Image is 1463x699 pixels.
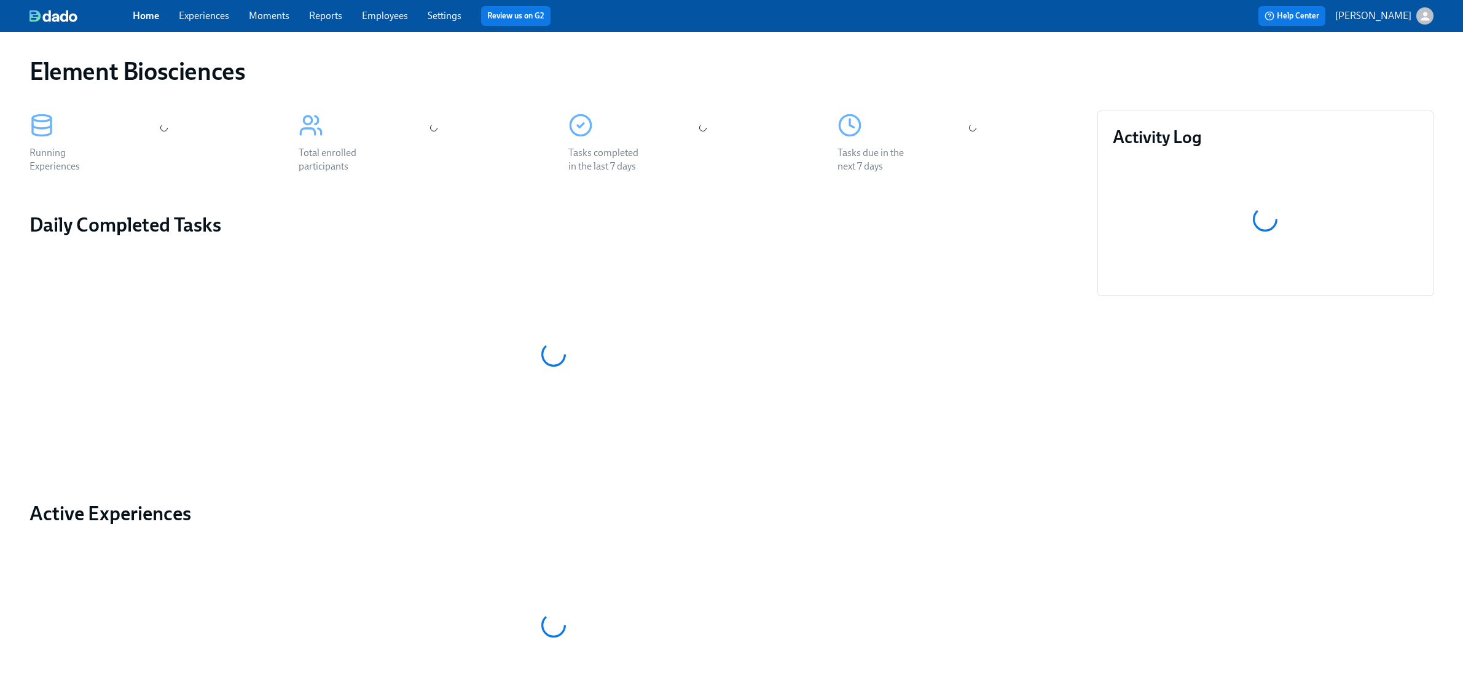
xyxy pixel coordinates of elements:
h1: Element Biosciences [29,57,245,86]
a: Experiences [179,10,229,21]
a: Reports [309,10,342,21]
div: Total enrolled participants [299,146,377,173]
a: Active Experiences [29,501,1078,526]
div: Running Experiences [29,146,108,173]
button: Help Center [1258,6,1325,26]
a: dado [29,10,133,22]
div: Tasks completed in the last 7 days [568,146,647,173]
h3: Activity Log [1113,126,1418,148]
a: Moments [249,10,289,21]
a: Review us on G2 [487,10,544,22]
img: dado [29,10,77,22]
a: Employees [362,10,408,21]
a: Home [133,10,159,21]
span: Help Center [1265,10,1319,22]
button: Review us on G2 [481,6,551,26]
p: [PERSON_NAME] [1335,9,1411,23]
button: [PERSON_NAME] [1335,7,1434,25]
a: Settings [428,10,461,21]
div: Tasks due in the next 7 days [837,146,916,173]
h2: Daily Completed Tasks [29,213,1078,237]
